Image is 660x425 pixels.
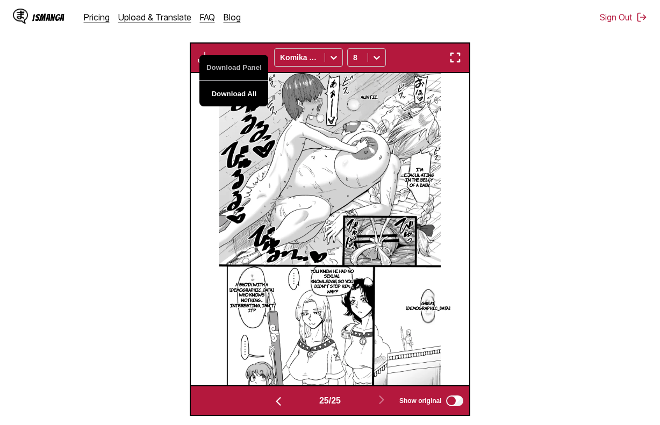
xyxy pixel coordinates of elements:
p: You knew he had no sexual knowledge, so you didn't stop him. Why? [309,266,356,297]
img: Previous page [272,395,285,408]
button: Sign Out [600,12,647,23]
input: Show original [446,395,463,406]
a: Pricing [84,12,110,23]
a: IsManga LogoIsManga [13,9,84,26]
img: Download translated images [198,51,211,64]
img: Manga Panel [219,73,441,385]
span: Show original [399,397,442,405]
img: Sign out [636,12,647,23]
a: Blog [224,12,241,23]
p: Great [DEMOGRAPHIC_DATA] [404,299,453,313]
p: A shota with a [DEMOGRAPHIC_DATA] who knows nothing... Interesting, isn't it? [227,280,276,315]
button: Download Panel [199,55,268,81]
p: I'm ejaculating in the belly of a baby. [402,165,436,190]
a: FAQ [200,12,215,23]
img: Enter fullscreen [449,51,462,64]
a: Upload & Translate [118,12,191,23]
img: IsManga Logo [13,9,28,24]
img: Next page [375,393,388,406]
p: Auntie, [358,92,379,102]
button: Download All [199,81,268,106]
span: 25 / 25 [319,396,341,406]
div: IsManga [32,12,64,23]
